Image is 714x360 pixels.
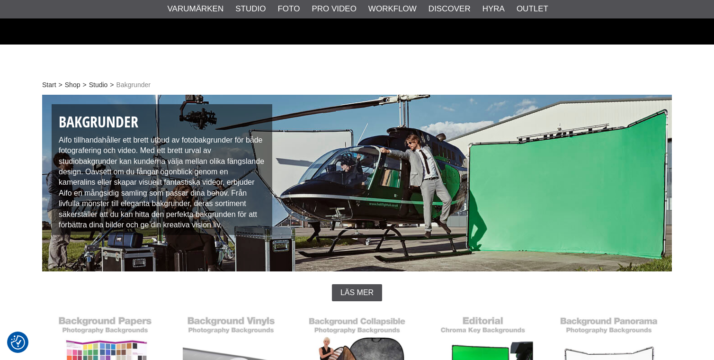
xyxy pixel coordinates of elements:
a: Pro Video [312,3,356,15]
a: Varumärken [168,3,224,15]
a: Start [42,80,56,90]
a: Workflow [368,3,417,15]
span: > [110,80,114,90]
a: Discover [428,3,471,15]
a: Shop [65,80,80,90]
a: Foto [277,3,300,15]
a: Studio [235,3,266,15]
button: Samtyckesinställningar [11,334,25,351]
div: Aifo tillhandahåller ett brett utbud av fotobakgrunder för både fotografering och video. Med ett ... [52,104,272,235]
a: Studio [89,80,108,90]
span: > [82,80,86,90]
h1: Bakgrunder [59,111,265,133]
a: Hyra [482,3,505,15]
span: Läs mer [340,288,374,297]
img: Revisit consent button [11,335,25,350]
img: Studiobakgrunder - Fotobakgrunder [42,95,672,271]
span: Bakgrunder [116,80,151,90]
a: Outlet [517,3,548,15]
span: > [59,80,62,90]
